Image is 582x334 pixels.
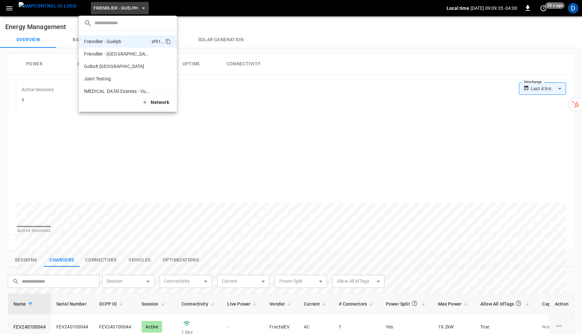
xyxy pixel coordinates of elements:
div: copy [165,38,172,45]
p: GoBolt [GEOGRAPHIC_DATA] [84,63,149,70]
p: [MEDICAL_DATA] Express - Vulcan Way Richmond [84,88,149,94]
button: Network [138,96,174,109]
p: Friendlier - [GEOGRAPHIC_DATA] [84,51,148,57]
p: Joint Testing [84,75,148,82]
p: Friendlier - Guelph [84,38,149,45]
